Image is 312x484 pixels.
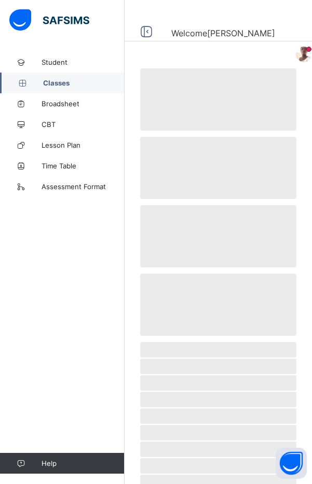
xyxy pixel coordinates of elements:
[276,448,307,479] button: Open asap
[9,9,89,31] img: safsims
[43,79,125,87] span: Classes
[140,68,296,131] span: ‌
[140,458,296,474] span: ‌
[42,99,125,108] span: Broadsheet
[42,162,125,170] span: Time Table
[140,205,296,267] span: ‌
[42,459,124,467] span: Help
[140,442,296,457] span: ‌
[42,182,125,191] span: Assessment Format
[42,120,125,129] span: CBT
[140,392,296,407] span: ‌
[140,137,296,199] span: ‌
[140,359,296,374] span: ‌
[140,375,296,391] span: ‌
[42,58,125,66] span: Student
[140,425,296,440] span: ‌
[140,408,296,424] span: ‌
[140,274,296,336] span: ‌
[42,141,125,149] span: Lesson Plan
[171,28,275,38] span: Welcome [PERSON_NAME]
[140,342,296,358] span: ‌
